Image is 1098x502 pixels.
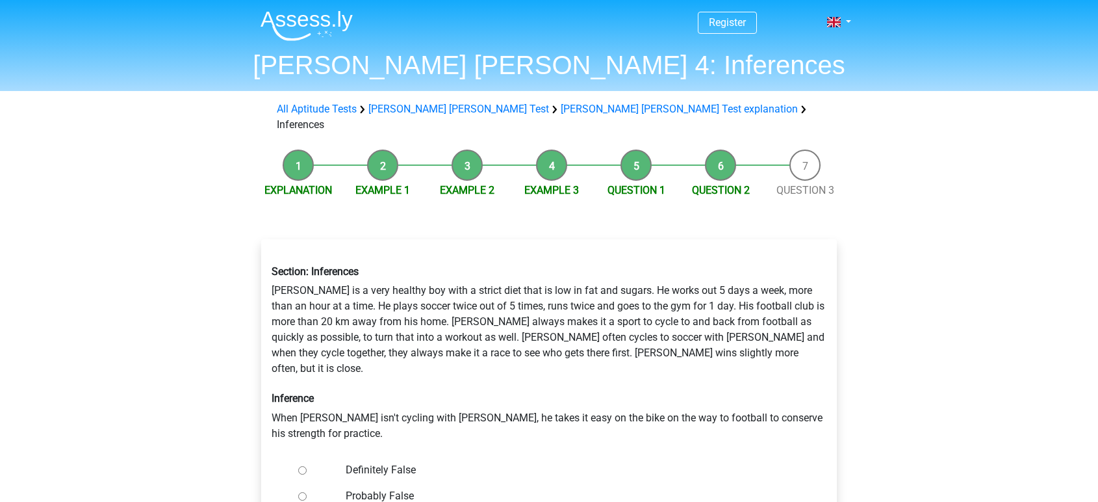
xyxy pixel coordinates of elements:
[709,16,746,29] a: Register
[272,265,826,278] h6: Section: Inferences
[524,184,579,196] a: Example 3
[272,101,826,133] div: Inferences
[561,103,798,115] a: [PERSON_NAME] [PERSON_NAME] Test explanation
[261,10,353,41] img: Assessly
[368,103,549,115] a: [PERSON_NAME] [PERSON_NAME] Test
[692,184,750,196] a: Question 2
[355,184,410,196] a: Example 1
[346,462,795,478] label: Definitely False
[250,49,848,81] h1: [PERSON_NAME] [PERSON_NAME] 4: Inferences
[440,184,494,196] a: Example 2
[607,184,665,196] a: Question 1
[272,392,826,404] h6: Inference
[277,103,357,115] a: All Aptitude Tests
[262,255,836,451] div: [PERSON_NAME] is a very healthy boy with a strict diet that is low in fat and sugars. He works ou...
[776,184,834,196] a: Question 3
[264,184,332,196] a: Explanation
